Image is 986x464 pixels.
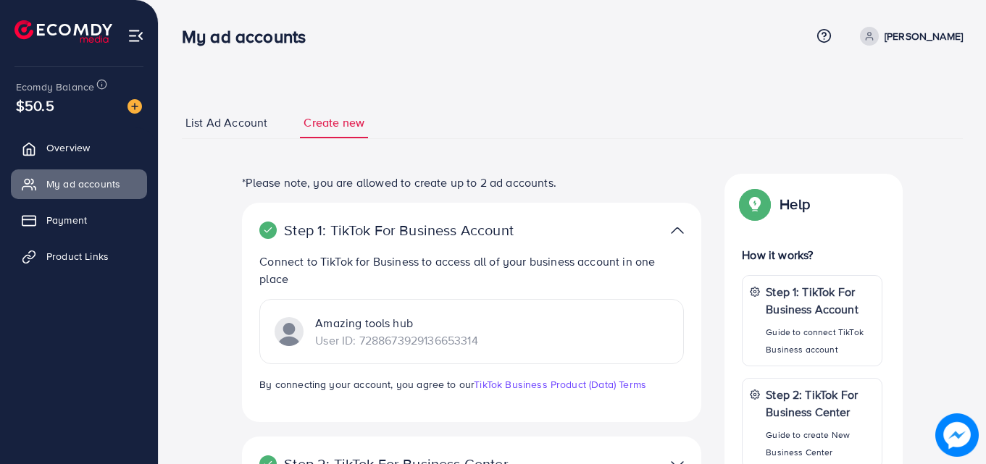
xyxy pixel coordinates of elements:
[11,169,147,198] a: My ad accounts
[766,324,874,358] p: Guide to connect TikTok Business account
[304,114,364,131] span: Create new
[259,222,535,239] p: Step 1: TikTok For Business Account
[766,386,874,421] p: Step 2: TikTok For Business Center
[46,140,90,155] span: Overview
[14,20,112,43] img: logo
[780,195,810,213] p: Help
[315,332,477,349] p: User ID: 7288673929136653314
[11,242,147,271] a: Product Links
[766,426,874,461] p: Guide to create New Business Center
[242,174,701,191] p: *Please note, you are allowed to create up to 2 ad accounts.
[275,317,304,346] img: TikTok partner
[11,133,147,162] a: Overview
[11,206,147,235] a: Payment
[16,80,94,94] span: Ecomdy Balance
[854,27,963,46] a: [PERSON_NAME]
[16,95,54,116] span: $50.5
[315,314,477,332] p: Amazing tools hub
[182,26,317,47] h3: My ad accounts
[128,99,142,114] img: image
[46,249,109,263] span: Product Links
[128,28,144,44] img: menu
[742,246,882,263] p: How it works?
[259,253,684,287] p: Connect to TikTok for Business to access all of your business account in one place
[935,413,979,457] img: image
[885,28,963,45] p: [PERSON_NAME]
[259,376,684,393] p: By connecting your account, you agree to our
[46,177,120,191] span: My ad accounts
[671,220,684,241] img: TikTok partner
[46,213,87,227] span: Payment
[766,283,874,318] p: Step 1: TikTok For Business Account
[185,114,267,131] span: List Ad Account
[742,191,768,217] img: Popup guide
[474,377,646,392] a: TikTok Business Product (Data) Terms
